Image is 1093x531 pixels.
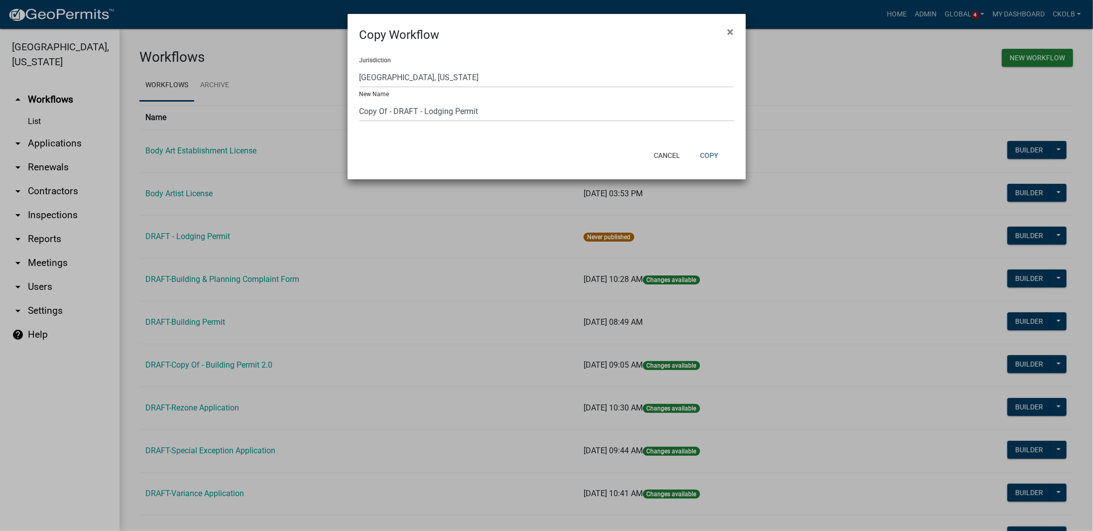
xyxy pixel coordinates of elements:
label: New Name [360,91,389,97]
button: Cancel [646,146,688,164]
button: Copy [692,146,726,164]
span: × [728,25,734,39]
button: Close [720,18,742,46]
h4: Copy Workflow [360,26,440,44]
label: Jurisdiction [360,57,391,63]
